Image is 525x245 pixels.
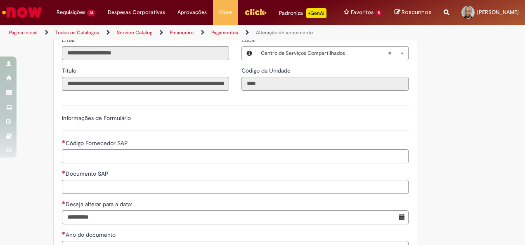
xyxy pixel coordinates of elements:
[62,140,66,143] span: Necessários
[351,8,374,16] span: Favoritos
[62,210,396,224] input: Deseja alterar para a data:
[261,47,388,60] span: Centro de Serviços Compartilhados
[62,46,229,60] input: Email
[241,67,292,74] span: Somente leitura - Código da Unidade
[108,8,165,16] span: Despesas Corporativas
[62,180,409,194] input: Documento SAP
[57,8,85,16] span: Requisições
[402,8,431,16] span: Rascunhos
[62,36,77,44] span: Somente leitura - Email
[62,201,66,204] span: Necessários
[55,29,99,36] a: Todos os Catálogos
[62,66,78,75] label: Somente leitura - Título
[242,47,257,60] button: Local, Visualizar este registro Centro de Serviços Compartilhados
[66,139,130,147] span: Código Fornecedor SAP
[244,6,267,18] img: click_logo_yellow_360x200.png
[241,66,292,75] label: Somente leitura - Código da Unidade
[87,9,95,16] span: 31
[170,29,194,36] a: Financeiro
[6,25,344,40] ul: Trilhas de página
[241,36,257,44] span: Local
[66,231,117,238] span: Ano do documento
[66,200,134,208] span: Deseja alterar para a data:
[62,77,229,91] input: Título
[279,8,326,18] div: Padroniza
[117,29,152,36] a: Service Catalog
[62,231,66,235] span: Necessários
[241,77,409,91] input: Código da Unidade
[66,170,110,177] span: Documento SAP
[211,29,238,36] a: Pagamentos
[477,9,519,16] span: [PERSON_NAME]
[177,8,207,16] span: Aprovações
[383,47,396,60] abbr: Limpar campo Local
[62,67,78,74] span: Somente leitura - Título
[395,9,431,16] a: Rascunhos
[219,8,232,16] span: More
[375,9,382,16] span: 5
[62,170,66,174] span: Necessários
[257,47,408,60] a: Centro de Serviços CompartilhadosLimpar campo Local
[62,114,131,122] label: Informações de Formulário
[306,8,326,18] p: +GenAi
[256,29,313,36] a: Alteração de vencimento
[396,210,409,224] button: Mostrar calendário para Deseja alterar para a data:
[1,4,43,21] img: ServiceNow
[62,149,409,163] input: Código Fornecedor SAP
[9,29,38,36] a: Página inicial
